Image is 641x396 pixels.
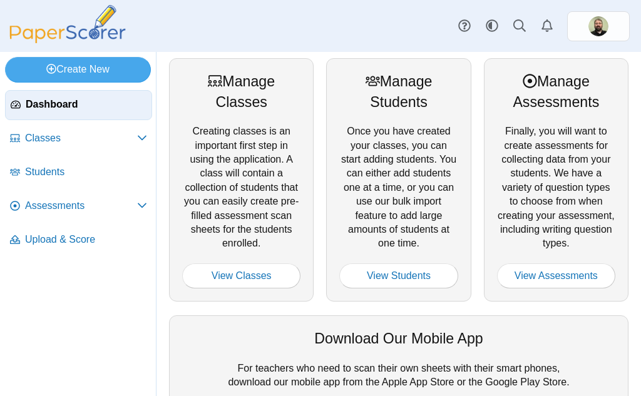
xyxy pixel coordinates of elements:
[5,191,152,221] a: Assessments
[5,5,130,43] img: PaperScorer
[5,158,152,188] a: Students
[169,58,314,302] div: Creating classes is an important first step in using the application. A class will contain a coll...
[588,16,608,36] img: ps.IbYvzNdzldgWHYXo
[326,58,471,302] div: Once you have created your classes, you can start adding students. You can either add students on...
[339,71,458,112] div: Manage Students
[533,13,561,40] a: Alerts
[5,34,130,45] a: PaperScorer
[497,263,615,288] a: View Assessments
[182,263,300,288] a: View Classes
[5,225,152,255] a: Upload & Score
[26,98,146,111] span: Dashboard
[339,263,458,288] a: View Students
[5,124,152,154] a: Classes
[25,199,137,213] span: Assessments
[25,165,147,179] span: Students
[567,11,630,41] a: ps.IbYvzNdzldgWHYXo
[182,328,615,348] div: Download Our Mobile App
[5,90,152,120] a: Dashboard
[182,71,300,112] div: Manage Classes
[484,58,628,302] div: Finally, you will want to create assessments for collecting data from your students. We have a va...
[5,57,151,82] a: Create New
[25,131,137,145] span: Classes
[497,71,615,112] div: Manage Assessments
[588,16,608,36] span: Zachary Butte - MRH Faculty
[25,233,147,246] span: Upload & Score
